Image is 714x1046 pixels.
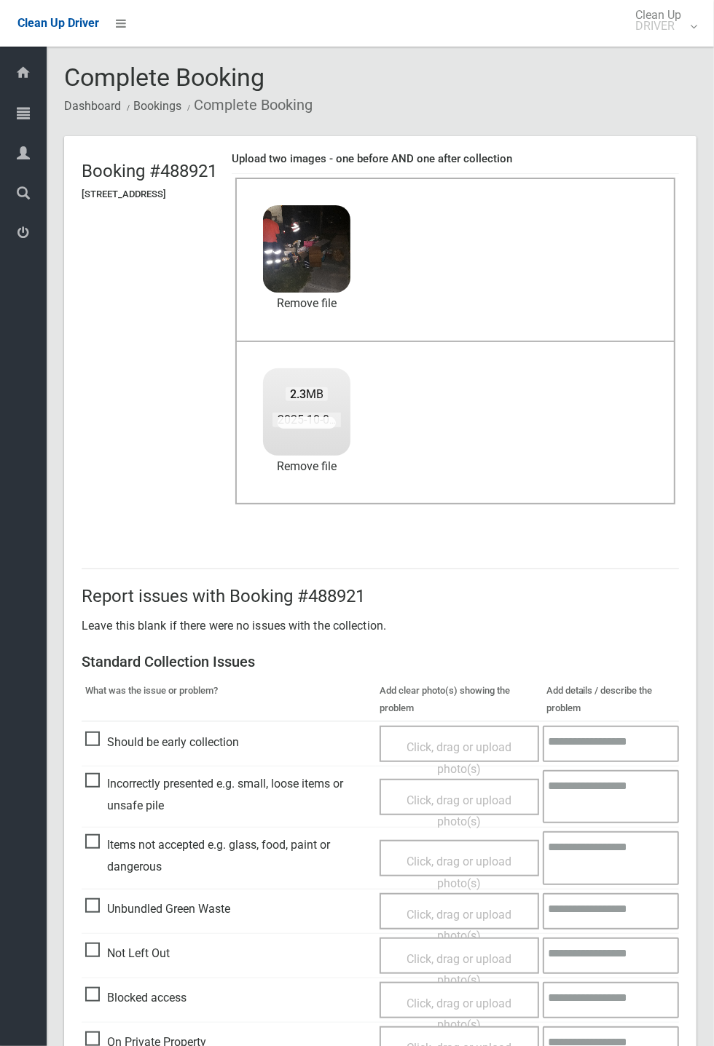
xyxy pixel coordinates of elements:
[290,387,306,401] strong: 2.3
[85,943,170,964] span: Not Left Out
[85,898,230,920] span: Unbundled Green Waste
[407,855,511,890] span: Click, drag or upload photo(s)
[82,678,376,721] th: What was the issue or problem?
[407,997,511,1032] span: Click, drag or upload photo(s)
[263,293,350,314] a: Remove file
[635,20,681,31] small: DRIVER
[17,12,99,34] a: Clean Up Driver
[82,654,679,670] h3: Standard Collection Issues
[407,908,511,943] span: Click, drag or upload photo(s)
[85,987,187,1009] span: Blocked access
[82,189,217,199] h5: [STREET_ADDRESS]
[82,615,679,637] p: Leave this blank if there were no issues with the collection.
[543,678,679,721] th: Add details / describe the problem
[184,92,313,119] li: Complete Booking
[17,16,99,30] span: Clean Up Driver
[64,63,264,92] span: Complete Booking
[82,162,217,181] h2: Booking #488921
[82,587,679,606] h2: Report issues with Booking #488921
[407,740,511,776] span: Click, drag or upload photo(s)
[286,387,329,401] span: MB
[263,456,350,478] a: Remove file
[407,793,511,829] span: Click, drag or upload photo(s)
[85,732,239,753] span: Should be early collection
[133,99,181,113] a: Bookings
[232,153,679,165] h4: Upload two images - one before AND one after collection
[628,9,696,31] span: Clean Up
[64,99,121,113] a: Dashboard
[407,952,511,988] span: Click, drag or upload photo(s)
[376,678,543,721] th: Add clear photo(s) showing the problem
[85,834,372,877] span: Items not accepted e.g. glass, food, paint or dangerous
[85,773,372,816] span: Incorrectly presented e.g. small, loose items or unsafe pile
[272,412,524,427] span: 2025-10-0905.03.24867188095625890952.jpg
